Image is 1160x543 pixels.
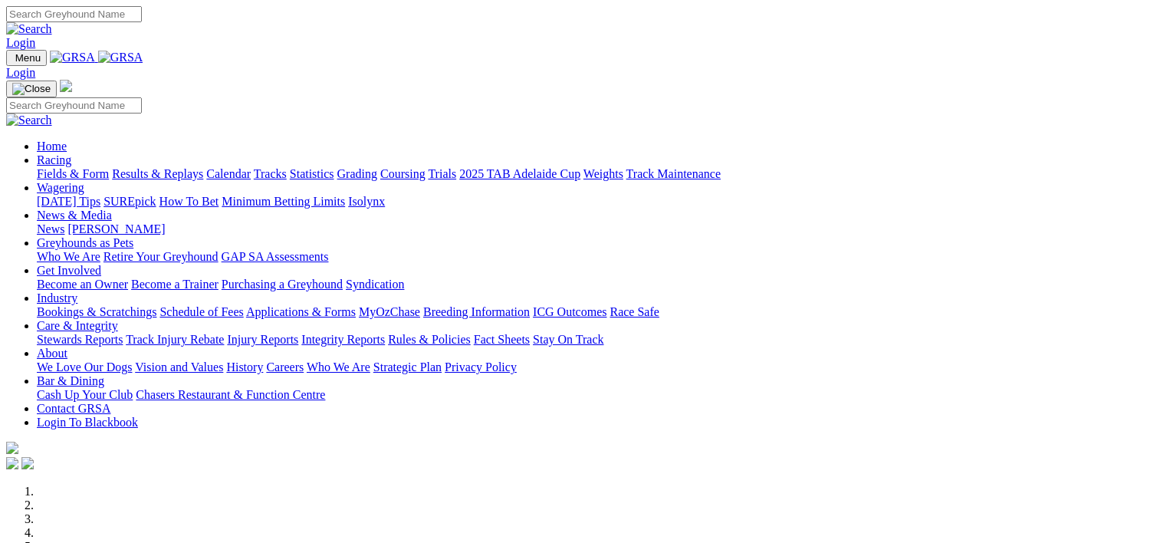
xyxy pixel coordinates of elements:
[423,305,530,318] a: Breeding Information
[37,319,118,332] a: Care & Integrity
[301,333,385,346] a: Integrity Reports
[37,236,133,249] a: Greyhounds as Pets
[37,305,1154,319] div: Industry
[37,209,112,222] a: News & Media
[226,360,263,374] a: History
[533,333,603,346] a: Stay On Track
[60,80,72,92] img: logo-grsa-white.png
[37,167,109,180] a: Fields & Form
[346,278,404,291] a: Syndication
[222,250,329,263] a: GAP SA Assessments
[136,388,325,401] a: Chasers Restaurant & Function Centre
[222,195,345,208] a: Minimum Betting Limits
[445,360,517,374] a: Privacy Policy
[290,167,334,180] a: Statistics
[6,442,18,454] img: logo-grsa-white.png
[474,333,530,346] a: Fact Sheets
[266,360,304,374] a: Careers
[50,51,95,64] img: GRSA
[37,360,1154,374] div: About
[6,36,35,49] a: Login
[37,195,100,208] a: [DATE] Tips
[459,167,580,180] a: 2025 TAB Adelaide Cup
[37,250,100,263] a: Who We Are
[112,167,203,180] a: Results & Replays
[254,167,287,180] a: Tracks
[533,305,606,318] a: ICG Outcomes
[373,360,442,374] a: Strategic Plan
[37,264,101,277] a: Get Involved
[37,305,156,318] a: Bookings & Scratchings
[21,457,34,469] img: twitter.svg
[131,278,219,291] a: Become a Trainer
[37,153,71,166] a: Racing
[135,360,223,374] a: Vision and Values
[359,305,420,318] a: MyOzChase
[37,250,1154,264] div: Greyhounds as Pets
[159,305,243,318] a: Schedule of Fees
[37,278,128,291] a: Become an Owner
[6,22,52,36] img: Search
[37,416,138,429] a: Login To Blackbook
[222,278,343,291] a: Purchasing a Greyhound
[37,388,1154,402] div: Bar & Dining
[104,195,156,208] a: SUREpick
[6,50,47,66] button: Toggle navigation
[583,167,623,180] a: Weights
[246,305,356,318] a: Applications & Forms
[37,222,1154,236] div: News & Media
[337,167,377,180] a: Grading
[37,167,1154,181] div: Racing
[6,6,142,22] input: Search
[15,52,41,64] span: Menu
[37,402,110,415] a: Contact GRSA
[37,333,1154,347] div: Care & Integrity
[67,222,165,235] a: [PERSON_NAME]
[6,97,142,114] input: Search
[610,305,659,318] a: Race Safe
[37,291,77,304] a: Industry
[37,333,123,346] a: Stewards Reports
[626,167,721,180] a: Track Maintenance
[37,347,67,360] a: About
[227,333,298,346] a: Injury Reports
[159,195,219,208] a: How To Bet
[6,114,52,127] img: Search
[37,195,1154,209] div: Wagering
[206,167,251,180] a: Calendar
[6,457,18,469] img: facebook.svg
[98,51,143,64] img: GRSA
[388,333,471,346] a: Rules & Policies
[37,140,67,153] a: Home
[307,360,370,374] a: Who We Are
[37,374,104,387] a: Bar & Dining
[6,81,57,97] button: Toggle navigation
[12,83,51,95] img: Close
[37,222,64,235] a: News
[37,181,84,194] a: Wagering
[428,167,456,180] a: Trials
[6,66,35,79] a: Login
[104,250,219,263] a: Retire Your Greyhound
[37,388,133,401] a: Cash Up Your Club
[126,333,224,346] a: Track Injury Rebate
[37,278,1154,291] div: Get Involved
[37,360,132,374] a: We Love Our Dogs
[380,167,426,180] a: Coursing
[348,195,385,208] a: Isolynx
